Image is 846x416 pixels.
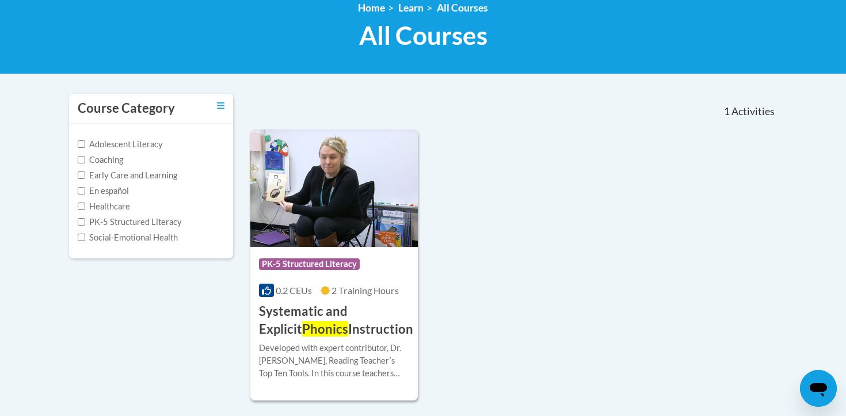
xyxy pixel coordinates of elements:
span: Activities [731,105,775,118]
a: Course LogoPK-5 Structured Literacy0.2 CEUs2 Training Hours Systematic and ExplicitPhonicsInstruc... [250,129,418,400]
label: Adolescent Literacy [78,138,163,151]
a: All Courses [437,2,488,14]
label: Coaching [78,154,123,166]
label: Healthcare [78,200,130,213]
label: En español [78,185,129,197]
a: Learn [398,2,424,14]
span: PK-5 Structured Literacy [259,258,360,270]
a: Toggle collapse [217,100,224,112]
label: Social-Emotional Health [78,231,178,244]
input: Checkbox for Options [78,156,85,163]
label: PK-5 Structured Literacy [78,216,182,228]
span: 0.2 CEUs [276,285,312,296]
input: Checkbox for Options [78,203,85,210]
h3: Systematic and Explicit Instruction [259,303,413,338]
img: Course Logo [250,129,418,247]
div: Developed with expert contributor, Dr. [PERSON_NAME], Reading Teacherʹs Top Ten Tools. In this co... [259,342,409,380]
input: Checkbox for Options [78,140,85,148]
input: Checkbox for Options [78,234,85,241]
input: Checkbox for Options [78,171,85,179]
span: 1 [724,105,730,118]
span: All Courses [359,20,487,51]
input: Checkbox for Options [78,218,85,226]
span: 2 Training Hours [331,285,399,296]
h3: Course Category [78,100,175,117]
a: Home [358,2,385,14]
iframe: Button to launch messaging window [800,370,837,407]
label: Early Care and Learning [78,169,177,182]
span: Phonics [302,321,348,337]
input: Checkbox for Options [78,187,85,194]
